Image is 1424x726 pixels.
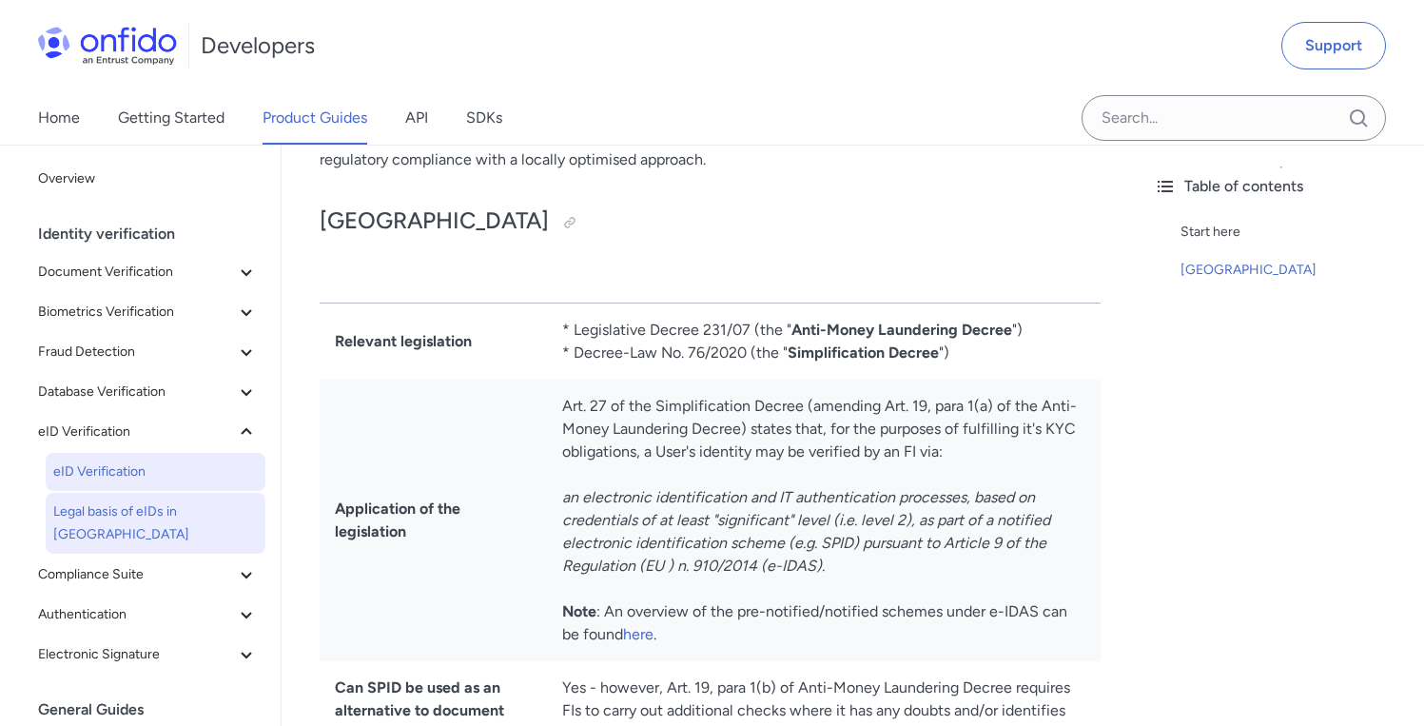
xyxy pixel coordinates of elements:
[118,91,224,145] a: Getting Started
[38,215,273,253] div: Identity verification
[38,421,235,443] span: eID Verification
[38,603,235,626] span: Authentication
[30,160,265,198] a: Overview
[1180,221,1409,244] a: Start here
[1281,22,1386,69] a: Support
[1154,175,1409,198] div: Table of contents
[46,493,265,554] a: Legal basis of eIDs in [GEOGRAPHIC_DATA]
[38,563,235,586] span: Compliance Suite
[30,556,265,594] button: Compliance Suite
[38,91,80,145] a: Home
[38,381,235,403] span: Database Verification
[623,625,653,643] a: here
[38,341,235,363] span: Fraud Detection
[30,636,265,674] button: Electronic Signature
[30,293,265,331] button: Biometrics Verification
[30,373,265,411] button: Database Verification
[30,596,265,634] button: Authentication
[38,167,258,190] span: Overview
[30,413,265,451] button: eID Verification
[201,30,315,61] h1: Developers
[30,253,265,291] button: Document Verification
[547,380,1101,661] td: Art. 27 of the Simplification Decree (amending Art. 19, para 1(a) of the Anti-Money Laundering De...
[320,206,1101,238] h2: [GEOGRAPHIC_DATA]
[466,91,502,145] a: SDKs
[405,91,428,145] a: API
[562,488,1050,575] em: an electronic identification and IT authentication processes, based on credentials of at least "s...
[53,461,258,483] span: eID Verification
[38,643,235,666] span: Electronic Signature
[263,91,367,145] a: Product Guides
[46,453,265,491] a: eID Verification
[53,500,258,546] span: Legal basis of eIDs in [GEOGRAPHIC_DATA]
[335,500,460,540] strong: Application of the legislation
[335,332,472,350] strong: Relevant legislation
[1082,95,1386,141] input: Onfido search input field
[562,602,596,620] strong: Note
[788,343,939,362] strong: Simplification Decree
[547,303,1101,380] td: * Legislative Decree 231/07 (the " ") * Decree-Law No. 76/2020 (the " ")
[30,333,265,371] button: Fraud Detection
[38,301,235,324] span: Biometrics Verification
[38,27,177,65] img: Onfido Logo
[1180,259,1409,282] a: [GEOGRAPHIC_DATA]
[791,321,1012,339] strong: Anti-Money Laundering Decree
[38,261,235,284] span: Document Verification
